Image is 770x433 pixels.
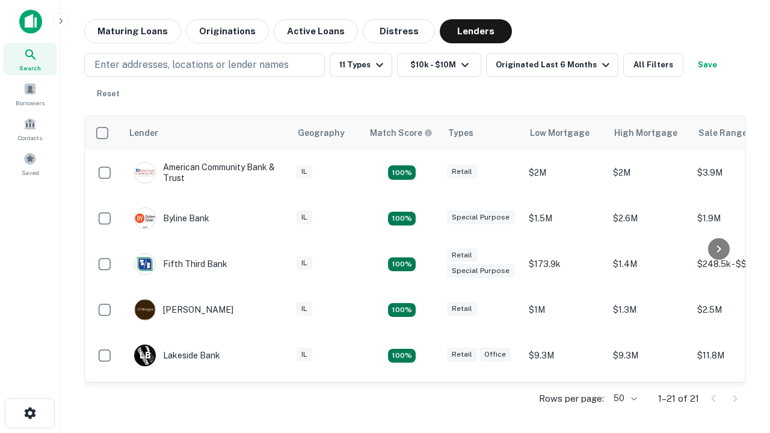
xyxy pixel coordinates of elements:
div: Matching Properties: 3, hasApolloMatch: undefined [388,212,416,226]
td: $1.4M [607,241,691,287]
button: Originated Last 6 Months [486,53,618,77]
div: Matching Properties: 2, hasApolloMatch: undefined [388,165,416,180]
button: Reset [89,82,128,106]
th: Lender [122,116,291,150]
td: $2M [523,150,607,195]
div: Types [448,126,473,140]
button: Originations [186,19,269,43]
button: 11 Types [330,53,392,77]
td: $9.3M [607,333,691,378]
td: $2.7M [523,378,607,424]
th: Geography [291,116,363,150]
div: High Mortgage [614,126,677,140]
div: Special Purpose [447,210,514,224]
div: Geography [298,126,345,140]
div: IL [297,210,312,224]
a: Search [4,43,57,75]
div: Sale Range [698,126,747,140]
td: $1M [523,287,607,333]
img: picture [135,254,155,274]
img: picture [135,208,155,229]
div: Retail [447,348,477,361]
button: Lenders [440,19,512,43]
th: Types [441,116,523,150]
h6: Match Score [370,126,430,140]
td: $1.5M [523,195,607,241]
button: $10k - $10M [397,53,481,77]
th: Capitalize uses an advanced AI algorithm to match your search with the best lender. The match sco... [363,116,441,150]
a: Contacts [4,112,57,145]
div: IL [297,302,312,316]
div: Fifth Third Bank [134,253,227,275]
button: All Filters [623,53,683,77]
div: Byline Bank [134,207,209,229]
td: $173.9k [523,241,607,287]
div: Retail [447,302,477,316]
p: L B [140,349,150,362]
th: Low Mortgage [523,116,607,150]
td: $1.3M [607,287,691,333]
div: IL [297,348,312,361]
div: IL [297,165,312,179]
div: Capitalize uses an advanced AI algorithm to match your search with the best lender. The match sco... [370,126,433,140]
div: Matching Properties: 3, hasApolloMatch: undefined [388,349,416,363]
button: Maturing Loans [84,19,181,43]
div: Retail [447,165,477,179]
img: picture [135,299,155,320]
button: Save your search to get updates of matches that match your search criteria. [688,53,727,77]
div: 50 [609,390,639,407]
div: Retail [447,248,477,262]
span: Saved [22,168,39,177]
th: High Mortgage [607,116,691,150]
iframe: Chat Widget [710,337,770,395]
div: Low Mortgage [530,126,590,140]
div: Office [479,348,511,361]
a: Saved [4,147,57,180]
p: Enter addresses, locations or lender names [94,58,289,72]
div: Matching Properties: 2, hasApolloMatch: undefined [388,303,416,318]
div: Originated Last 6 Months [496,58,613,72]
span: Borrowers [16,98,45,108]
div: IL [297,256,312,270]
span: Contacts [18,133,42,143]
img: capitalize-icon.png [19,10,42,34]
img: picture [135,162,155,183]
div: Matching Properties: 2, hasApolloMatch: undefined [388,257,416,272]
div: Lender [129,126,158,140]
div: [PERSON_NAME] [134,299,233,321]
button: Enter addresses, locations or lender names [84,53,325,77]
td: $2.6M [607,195,691,241]
div: Lakeside Bank [134,345,220,366]
td: $2M [607,150,691,195]
a: Borrowers [4,78,57,110]
p: 1–21 of 21 [658,392,699,406]
p: Rows per page: [539,392,604,406]
div: Special Purpose [447,264,514,278]
div: American Community Bank & Trust [134,162,279,183]
span: Search [19,63,41,73]
td: $9.3M [523,333,607,378]
td: $7M [607,378,691,424]
button: Active Loans [274,19,358,43]
button: Distress [363,19,435,43]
